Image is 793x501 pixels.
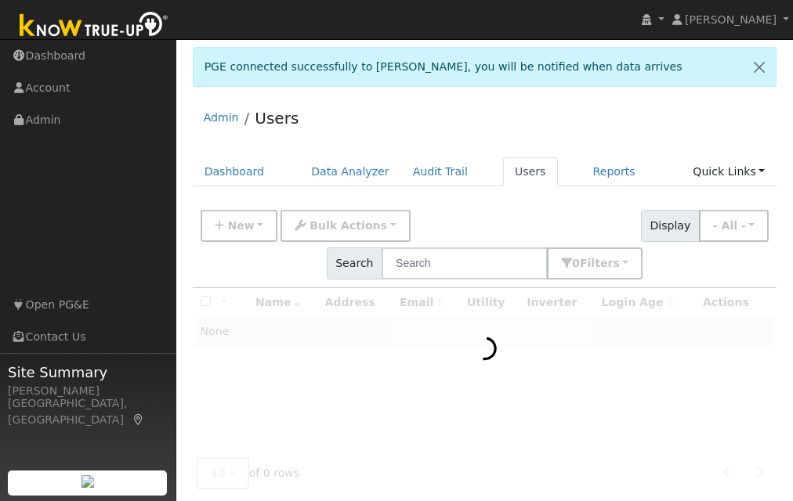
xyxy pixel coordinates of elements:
[8,362,168,383] span: Site Summary
[547,247,643,279] button: 0Filters
[641,210,700,242] span: Display
[310,219,387,232] span: Bulk Actions
[81,475,94,488] img: retrieve
[193,47,777,87] div: PGE connected successfully to [PERSON_NAME], you will be notified when data arrives
[281,210,410,242] button: Bulk Actions
[580,257,620,269] span: Filter
[193,157,277,186] a: Dashboard
[503,157,558,186] a: Users
[255,109,299,128] a: Users
[204,111,239,124] a: Admin
[681,157,777,186] a: Quick Links
[8,383,168,399] div: [PERSON_NAME]
[132,413,146,426] a: Map
[327,247,382,279] span: Search
[201,210,278,242] button: New
[699,210,769,242] button: - All -
[227,219,254,232] span: New
[613,257,619,269] span: s
[581,157,647,186] a: Reports
[8,395,168,428] div: [GEOGRAPHIC_DATA], [GEOGRAPHIC_DATA]
[382,247,548,279] input: Search
[743,48,776,86] a: Close
[685,13,777,26] span: [PERSON_NAME]
[299,157,401,186] a: Data Analyzer
[12,9,176,44] img: Know True-Up
[401,157,480,186] a: Audit Trail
